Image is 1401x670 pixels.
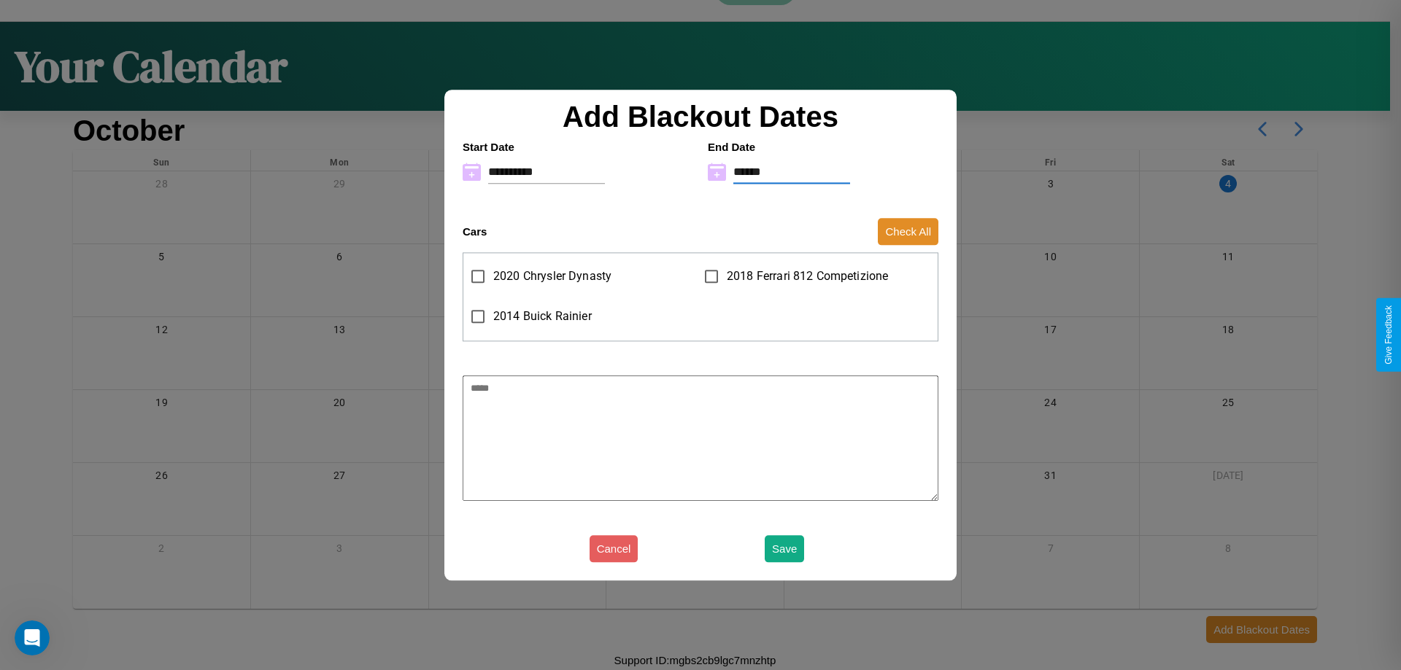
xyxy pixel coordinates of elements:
[765,535,804,562] button: Save
[878,218,938,245] button: Check All
[463,141,693,153] h4: Start Date
[708,141,938,153] h4: End Date
[455,101,946,133] h2: Add Blackout Dates
[463,225,487,238] h4: Cars
[1383,305,1394,365] div: Give Feedback
[727,268,888,285] span: 2018 Ferrari 812 Competizione
[493,268,611,285] span: 2020 Chrysler Dynasty
[15,620,50,655] iframe: Intercom live chat
[493,308,592,325] span: 2014 Buick Rainier
[590,535,638,562] button: Cancel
